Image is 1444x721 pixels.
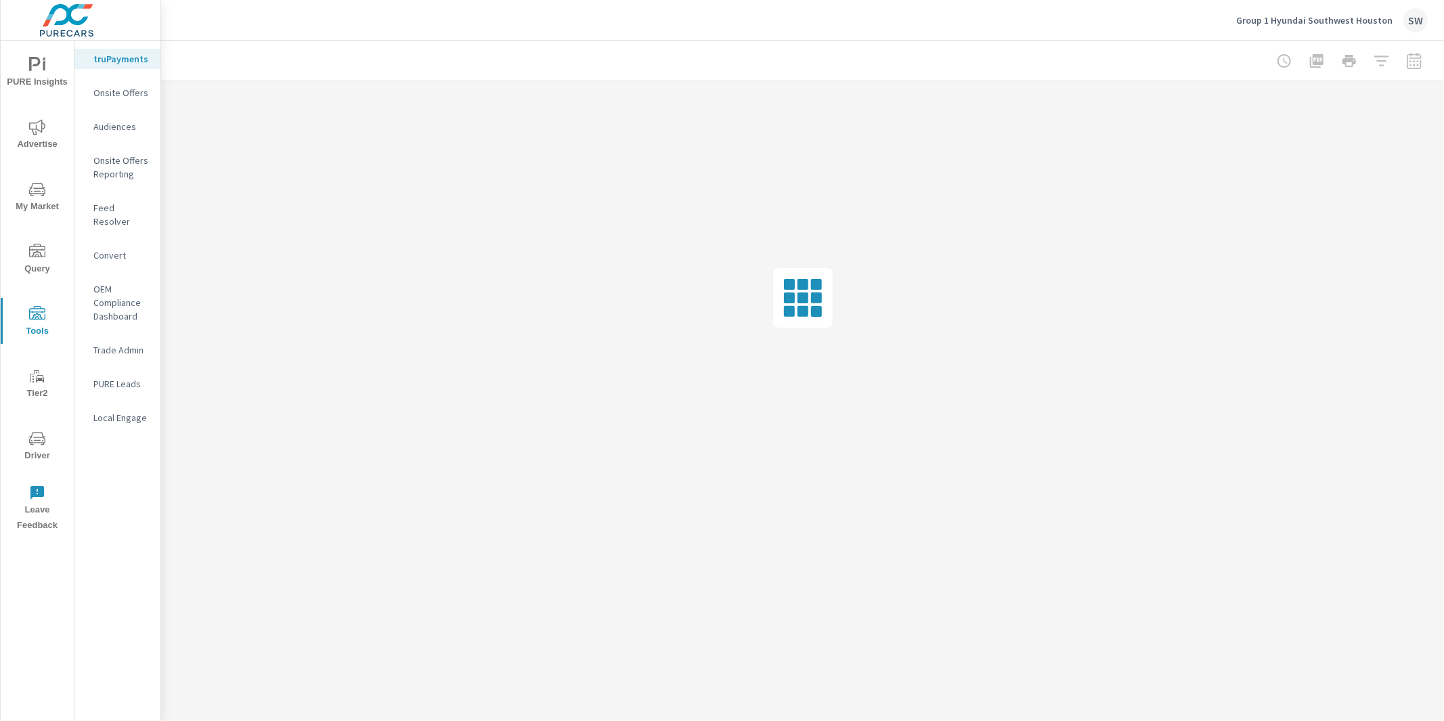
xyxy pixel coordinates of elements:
p: truPayments [93,52,150,66]
p: Convert [93,248,150,262]
div: PURE Leads [74,374,160,394]
div: Onsite Offers Reporting [74,150,160,184]
p: Group 1 Hyundai Southwest Houston [1236,14,1393,26]
span: Tools [5,306,70,339]
p: Trade Admin [93,343,150,357]
p: Local Engage [93,411,150,424]
div: OEM Compliance Dashboard [74,279,160,326]
span: Driver [5,431,70,464]
span: Advertise [5,119,70,152]
p: PURE Leads [93,377,150,391]
div: Feed Resolver [74,198,160,232]
p: Onsite Offers [93,86,150,100]
p: Onsite Offers Reporting [93,154,150,181]
div: nav menu [1,41,74,539]
div: Onsite Offers [74,83,160,103]
span: Tier2 [5,368,70,401]
span: Leave Feedback [5,485,70,533]
div: Trade Admin [74,340,160,360]
span: Query [5,244,70,277]
p: OEM Compliance Dashboard [93,282,150,323]
div: Convert [74,245,160,265]
div: Local Engage [74,408,160,428]
div: truPayments [74,49,160,69]
div: Audiences [74,116,160,137]
span: PURE Insights [5,57,70,90]
p: Audiences [93,120,150,133]
div: SW [1403,8,1428,32]
p: Feed Resolver [93,201,150,228]
span: My Market [5,181,70,215]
